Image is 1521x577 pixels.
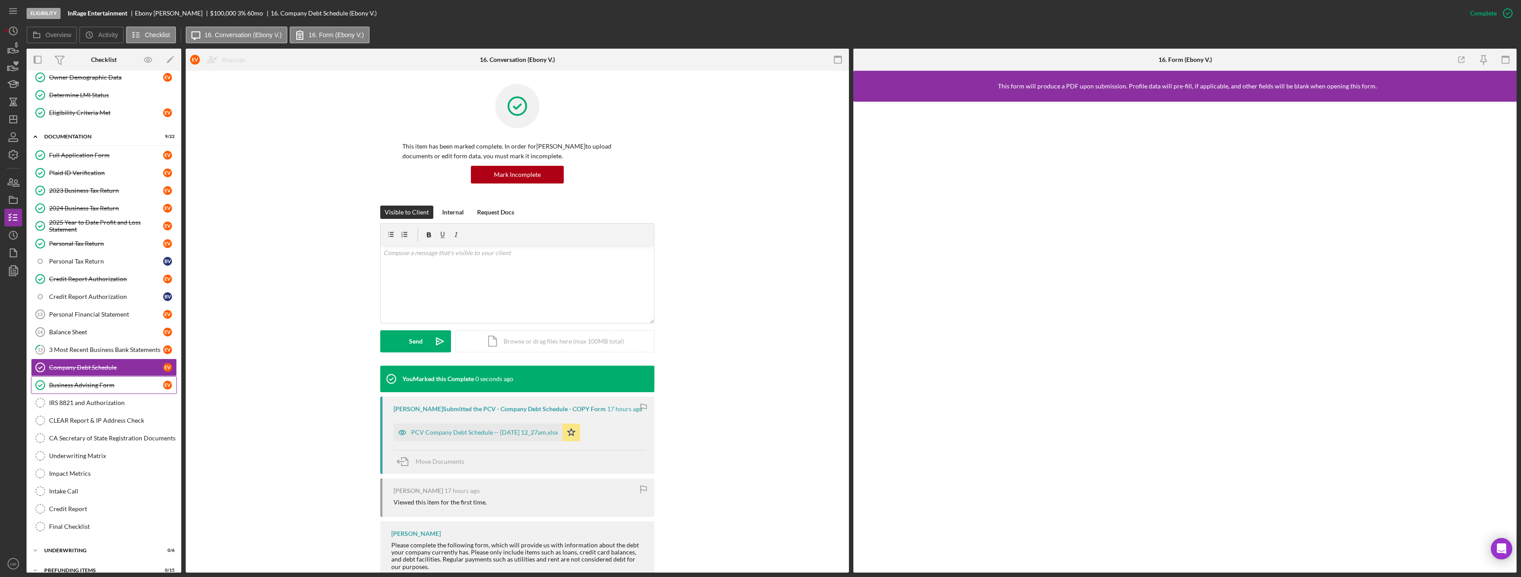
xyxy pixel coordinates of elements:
a: 13Personal Financial StatementEV [31,306,177,323]
div: PCV Company Debt Schedule -- [DATE] 12_27am.xlsx [411,429,558,436]
label: Checklist [145,31,170,38]
button: PCV Company Debt Schedule -- [DATE] 12_27am.xlsx [394,424,580,441]
div: Send [409,330,423,352]
div: Credit Report [49,505,176,512]
a: 153 Most Recent Business Bank StatementsEV [31,341,177,359]
div: Credit Report Authorization [49,275,163,283]
div: E V [163,151,172,160]
div: 3 Most Recent Business Bank Statements [49,346,163,353]
a: Credit Report [31,500,177,518]
div: Impact Metrics [49,470,176,477]
div: [PERSON_NAME] Submitted the PCV - Company Debt Schedule - COPY Form [394,405,606,413]
button: Mark Incomplete [471,166,564,183]
div: 16. Form (Ebony V.) [1158,56,1212,63]
div: Owner Demographic Data [49,74,163,81]
span: Move Documents [416,458,464,465]
label: 16. Form (Ebony V.) [309,31,364,38]
tspan: 13 [37,312,42,317]
div: Credit Report Authorization [49,293,163,300]
div: CLEAR Report & IP Address Check [49,417,176,424]
a: 2023 Business Tax ReturnEV [31,182,177,199]
label: Overview [46,31,71,38]
div: Eligibility Criteria Met [49,109,163,116]
div: Complete [1470,4,1497,22]
div: Viewed this item for the first time. [394,499,487,506]
div: E V [163,275,172,283]
div: Underwriting [44,548,153,553]
div: Mark Incomplete [494,166,541,183]
button: Visible to Client [380,206,433,219]
button: Send [380,330,451,352]
iframe: Lenderfit form [862,111,1509,564]
a: Plaid ID VerificationEV [31,164,177,182]
a: Full Application FormEV [31,146,177,164]
div: E V [163,345,172,354]
a: IRS 8821 and Authorization [31,394,177,412]
div: Determine LMI Status [49,92,176,99]
a: 2024 Business Tax ReturnEV [31,199,177,217]
button: Internal [438,206,468,219]
div: 16. Conversation (Ebony V.) [480,56,555,63]
button: 16. Form (Ebony V.) [290,27,370,43]
a: Underwriting Matrix [31,447,177,465]
div: B V [163,257,172,266]
div: E V [163,363,172,372]
div: This form will produce a PDF upon submission. Profile data will pre-fill, if applicable, and othe... [998,83,1377,90]
div: E V [163,310,172,319]
div: Business Advising Form [49,382,163,389]
button: Request Docs [473,206,519,219]
label: Activity [98,31,118,38]
button: EVReassign [186,51,255,69]
button: Complete [1461,4,1517,22]
div: Internal [442,206,464,219]
div: Eligibility [27,8,61,19]
div: Prefunding Items [44,568,153,573]
button: Move Documents [394,451,473,473]
div: Personal Financial Statement [49,311,163,318]
a: Personal Tax ReturnBV [31,252,177,270]
div: Open Intercom Messenger [1491,538,1512,559]
a: CA Secretary of State Registration Documents [31,429,177,447]
div: Intake Call [49,488,176,495]
div: 60 mo [247,10,263,17]
span: $100,000 [210,9,236,17]
div: 0 / 6 [159,548,175,553]
div: Personal Tax Return [49,258,163,265]
div: Visible to Client [385,206,429,219]
button: Overview [27,27,77,43]
div: [PERSON_NAME] [391,530,441,537]
div: IRS 8821 and Authorization [49,399,176,406]
div: 3 % [237,10,246,17]
button: Checklist [126,27,176,43]
div: Company Debt Schedule [49,364,163,371]
a: Business Advising FormEV [31,376,177,394]
div: [PERSON_NAME] [394,487,443,494]
div: Request Docs [477,206,514,219]
div: E V [163,73,172,82]
a: Eligibility Criteria MetEV [31,104,177,122]
div: Please complete the following form, which will provide us with information about the debt your co... [391,542,646,570]
div: CA Secretary of State Registration Documents [49,435,176,442]
time: 2025-10-15 04:02 [444,487,480,494]
div: Reassign [222,51,246,69]
div: B V [163,292,172,301]
div: 2025 Year to Date Profit and Loss Statement [49,219,163,233]
a: CLEAR Report & IP Address Check [31,412,177,429]
div: Ebony [PERSON_NAME] [135,10,210,17]
a: Determine LMI Status [31,86,177,104]
p: This item has been marked complete. In order for [PERSON_NAME] to upload documents or edit form d... [402,141,632,161]
div: E V [163,328,172,336]
div: E V [163,108,172,117]
a: Final Checklist [31,518,177,535]
div: E V [163,204,172,213]
tspan: 15 [38,347,43,352]
div: 0 / 15 [159,568,175,573]
div: E V [190,55,200,65]
div: Balance Sheet [49,329,163,336]
label: 16. Conversation (Ebony V.) [205,31,282,38]
div: 2023 Business Tax Return [49,187,163,194]
time: 2025-10-15 21:23 [475,375,513,382]
b: InRage Entertainment [68,10,127,17]
div: E V [163,168,172,177]
div: Underwriting Matrix [49,452,176,459]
